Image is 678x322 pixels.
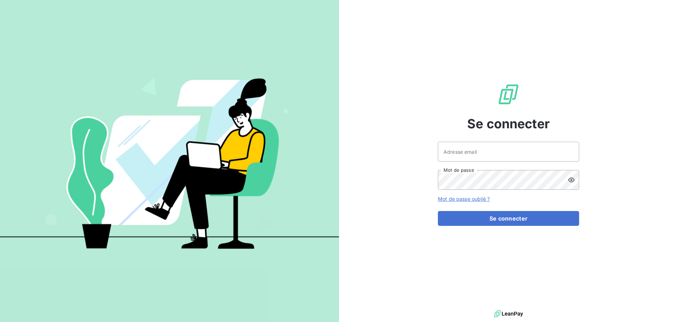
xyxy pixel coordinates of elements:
span: Se connecter [467,114,550,133]
input: placeholder [438,142,579,162]
button: Se connecter [438,211,579,226]
a: Mot de passe oublié ? [438,196,490,202]
img: logo [494,309,523,319]
img: Logo LeanPay [497,83,520,106]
